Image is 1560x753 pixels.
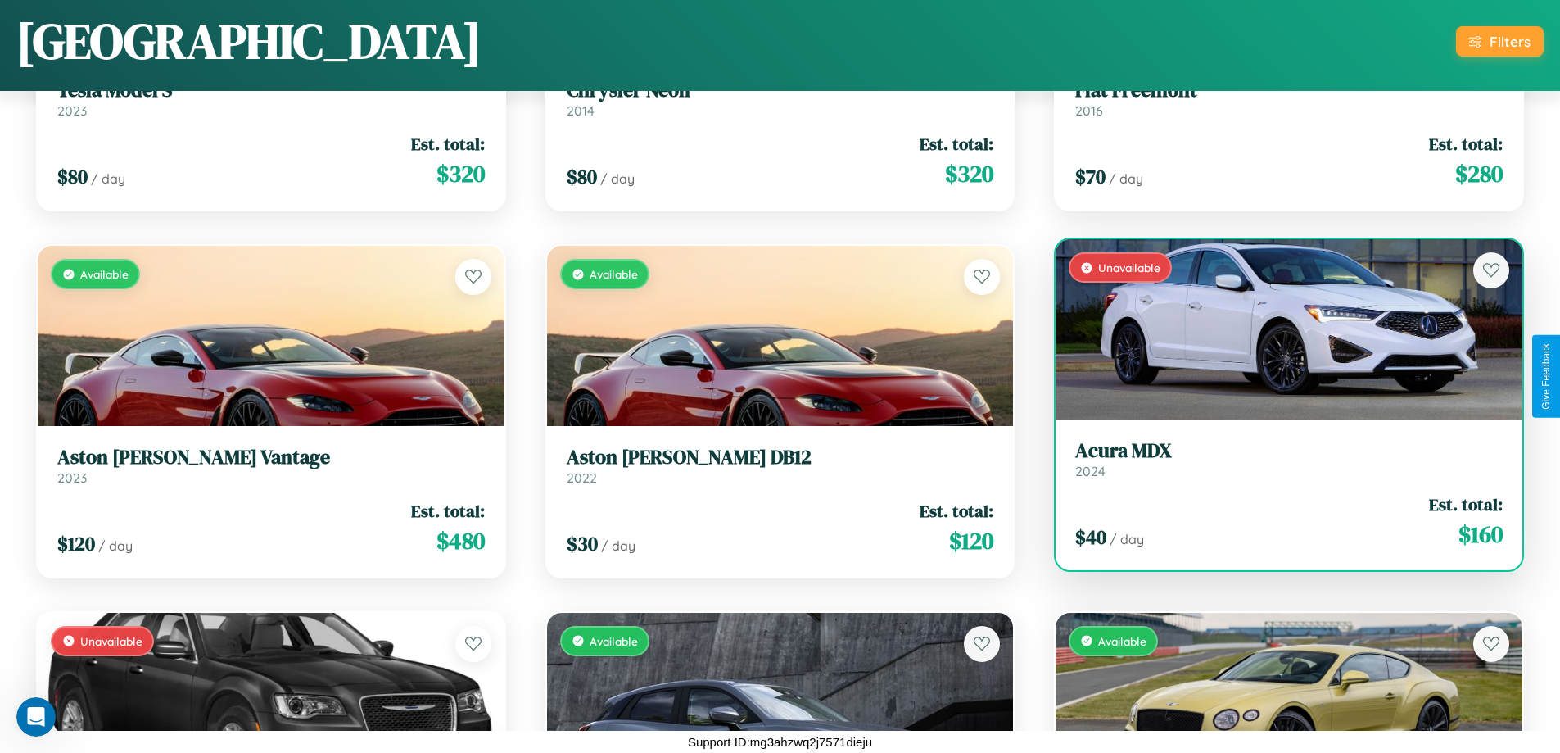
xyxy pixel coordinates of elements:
span: / day [600,170,635,187]
h3: Tesla Model S [57,79,485,102]
span: $ 320 [436,157,485,190]
span: Est. total: [1429,492,1503,516]
span: Est. total: [1429,132,1503,156]
span: $ 480 [436,524,485,557]
span: Est. total: [411,499,485,523]
span: $ 280 [1455,157,1503,190]
p: Support ID: mg3ahzwq2j7571dieju [688,731,872,753]
a: Chrysler Neon2014 [567,79,994,119]
span: $ 30 [567,530,598,557]
a: Tesla Model S2023 [57,79,485,119]
h3: Aston [PERSON_NAME] Vantage [57,446,485,469]
h3: Chrysler Neon [567,79,994,102]
span: Available [1098,634,1146,648]
a: Fiat Freemont2016 [1075,79,1503,119]
span: Unavailable [1098,261,1160,274]
span: $ 120 [949,524,993,557]
div: Give Feedback [1540,343,1552,410]
h3: Fiat Freemont [1075,79,1503,102]
span: $ 80 [567,163,597,190]
div: Filters [1490,33,1531,50]
span: $ 320 [945,157,993,190]
h3: Aston [PERSON_NAME] DB12 [567,446,994,469]
span: 2023 [57,469,87,486]
span: / day [1110,531,1144,547]
span: / day [601,538,635,554]
span: / day [91,170,125,187]
span: $ 120 [57,530,95,557]
span: / day [98,538,133,554]
span: Unavailable [80,634,142,648]
span: $ 70 [1075,163,1106,190]
span: Available [590,634,638,648]
h3: Acura MDX [1075,439,1503,463]
span: $ 160 [1458,518,1503,551]
span: Est. total: [920,132,993,156]
span: Available [590,267,638,281]
span: $ 40 [1075,524,1106,551]
span: 2014 [567,102,595,119]
span: 2023 [57,102,87,119]
a: Acura MDX2024 [1075,439,1503,479]
span: 2024 [1075,463,1106,479]
a: Aston [PERSON_NAME] Vantage2023 [57,446,485,486]
span: Available [80,267,129,281]
span: 2022 [567,469,597,486]
button: Filters [1456,26,1544,57]
span: Est. total: [411,132,485,156]
h1: [GEOGRAPHIC_DATA] [16,7,482,75]
span: Est. total: [920,499,993,523]
span: / day [1109,170,1143,187]
iframe: Intercom live chat [16,697,56,737]
a: Aston [PERSON_NAME] DB122022 [567,446,994,486]
span: 2016 [1075,102,1103,119]
span: $ 80 [57,163,88,190]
